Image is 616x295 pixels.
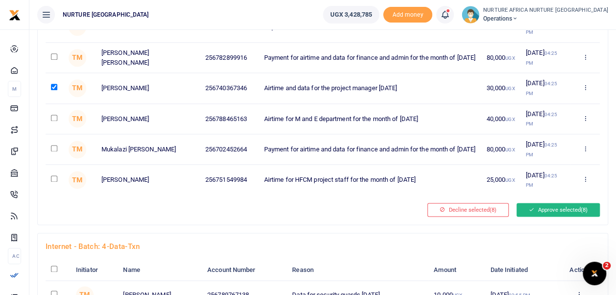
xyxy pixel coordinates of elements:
[258,103,481,134] td: Airtime for M and E department for the month of [DATE]
[319,6,383,24] li: Wallet ballance
[481,165,520,195] td: 25,000
[481,73,520,103] td: 30,000
[71,260,118,280] th: Initiator
[9,9,21,21] img: logo-small
[96,134,200,165] td: Mukalazi [PERSON_NAME]
[485,260,558,280] th: Date Initiated
[462,6,608,24] a: profile-user NURTURE AFRICA NURTURE [GEOGRAPHIC_DATA] Operations
[583,262,606,285] iframe: Intercom live chat
[603,262,611,270] span: 2
[59,10,153,19] span: NURTURE [GEOGRAPHIC_DATA]
[46,241,600,252] h4: Internet - batch: 4-data-txn
[462,6,479,24] img: profile-user
[383,7,432,23] span: Add money
[520,103,570,134] td: [DATE]
[200,42,259,73] td: 256782899916
[323,6,379,24] a: UGX 3,428,785
[200,103,259,134] td: 256788465163
[69,110,86,127] span: TM
[96,103,200,134] td: [PERSON_NAME]
[8,248,21,264] li: Ac
[118,260,202,280] th: Name
[258,134,481,165] td: Payment for airtime and data for finance and admin for the month of [DATE]
[526,81,557,96] small: 04:25 PM
[9,11,21,18] a: logo-small logo-large logo-large
[69,171,86,189] span: TM
[526,50,557,66] small: 04:25 PM
[505,177,515,183] small: UGX
[330,10,372,20] span: UGX 3,428,785
[8,81,21,97] li: M
[520,165,570,195] td: [DATE]
[483,6,608,15] small: NURTURE AFRICA NURTURE [GEOGRAPHIC_DATA]
[481,42,520,73] td: 80,000
[258,165,481,195] td: Airtime for HFCM project staff for the month of [DATE]
[481,134,520,165] td: 80,000
[202,260,287,280] th: Account Number
[520,42,570,73] td: [DATE]
[505,147,515,152] small: UGX
[505,86,515,91] small: UGX
[258,73,481,103] td: Airtime and data for the project manager [DATE]
[69,79,86,97] span: TM
[200,165,259,195] td: 256751549984
[69,141,86,158] span: TM
[505,55,515,61] small: UGX
[383,10,432,18] a: Add money
[581,206,588,213] span: (8)
[520,134,570,165] td: [DATE]
[69,49,86,67] span: TM
[200,134,259,165] td: 256702452664
[505,117,515,122] small: UGX
[428,260,485,280] th: Amount
[490,206,496,213] span: (8)
[526,142,557,157] small: 04:25 PM
[383,7,432,23] li: Toup your wallet
[200,73,259,103] td: 256740367346
[517,203,600,217] button: Approve selected(8)
[96,73,200,103] td: [PERSON_NAME]
[96,165,200,195] td: [PERSON_NAME]
[483,14,608,23] span: Operations
[481,103,520,134] td: 40,000
[287,260,428,280] th: Reason
[96,42,200,73] td: [PERSON_NAME] [PERSON_NAME]
[520,73,570,103] td: [DATE]
[558,260,600,280] th: Action
[258,42,481,73] td: Payment for airtime and data for finance and admin for the month of [DATE]
[427,203,509,217] button: Decline selected(8)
